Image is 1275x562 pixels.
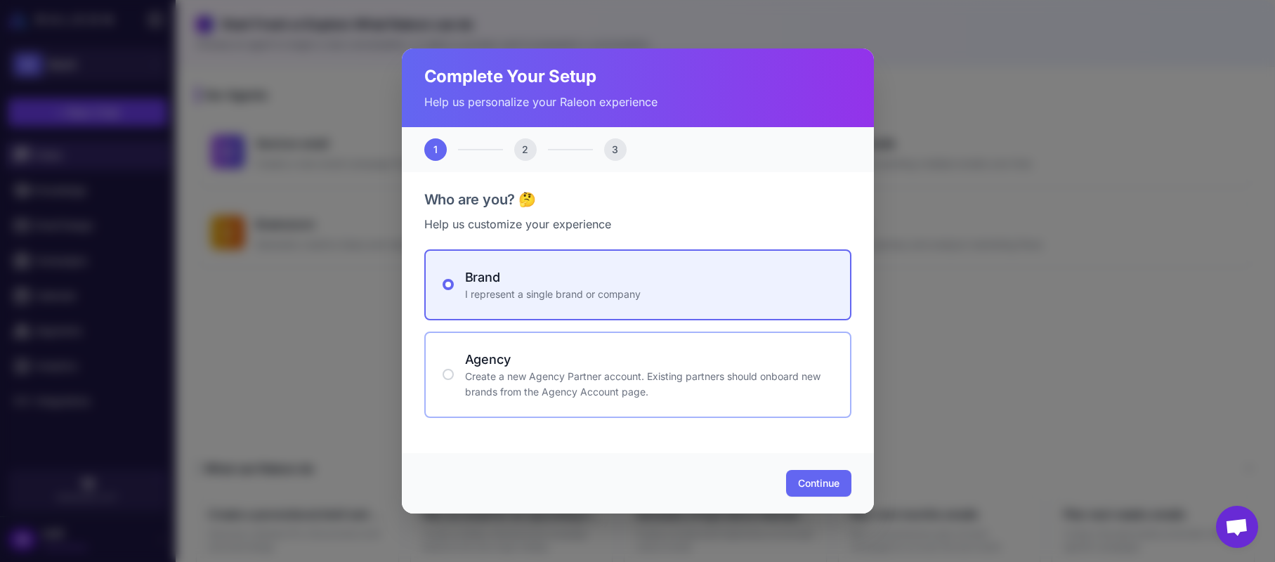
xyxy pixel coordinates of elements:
h3: Who are you? 🤔 [424,189,851,210]
div: 3 [604,138,627,161]
h2: Complete Your Setup [424,65,851,88]
div: Open chat [1216,506,1258,548]
p: I represent a single brand or company [465,287,833,302]
span: Continue [798,476,839,490]
p: Help us customize your experience [424,216,851,233]
div: 2 [514,138,537,161]
div: 1 [424,138,447,161]
h4: Brand [465,268,833,287]
button: Continue [786,470,851,497]
p: Create a new Agency Partner account. Existing partners should onboard new brands from the Agency ... [465,369,833,400]
p: Help us personalize your Raleon experience [424,93,851,110]
h4: Agency [465,350,833,369]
